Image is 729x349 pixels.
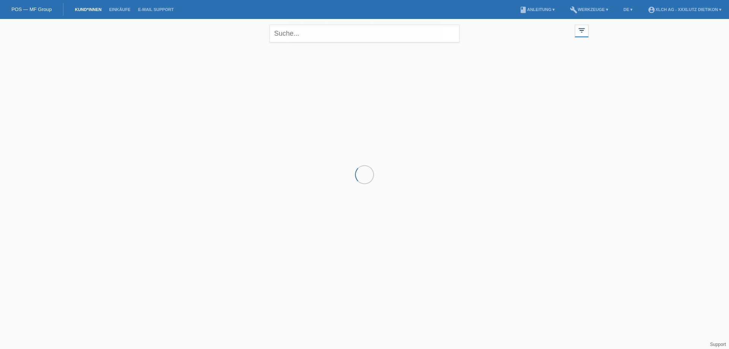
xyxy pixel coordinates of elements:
a: Support [710,342,726,347]
a: Kund*innen [71,7,105,12]
a: DE ▾ [620,7,636,12]
a: E-Mail Support [134,7,178,12]
i: book [519,6,527,14]
i: build [570,6,578,14]
a: account_circleXLCH AG - XXXLutz Dietikon ▾ [644,7,725,12]
a: buildWerkzeuge ▾ [566,7,612,12]
i: account_circle [648,6,655,14]
div: Sie haben die falsche Anmeldeseite in Ihren Lesezeichen/Favoriten gespeichert. Bitte nicht [DOMAI... [289,20,440,42]
a: POS — MF Group [11,6,52,12]
a: Einkäufe [105,7,134,12]
a: bookAnleitung ▾ [516,7,559,12]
